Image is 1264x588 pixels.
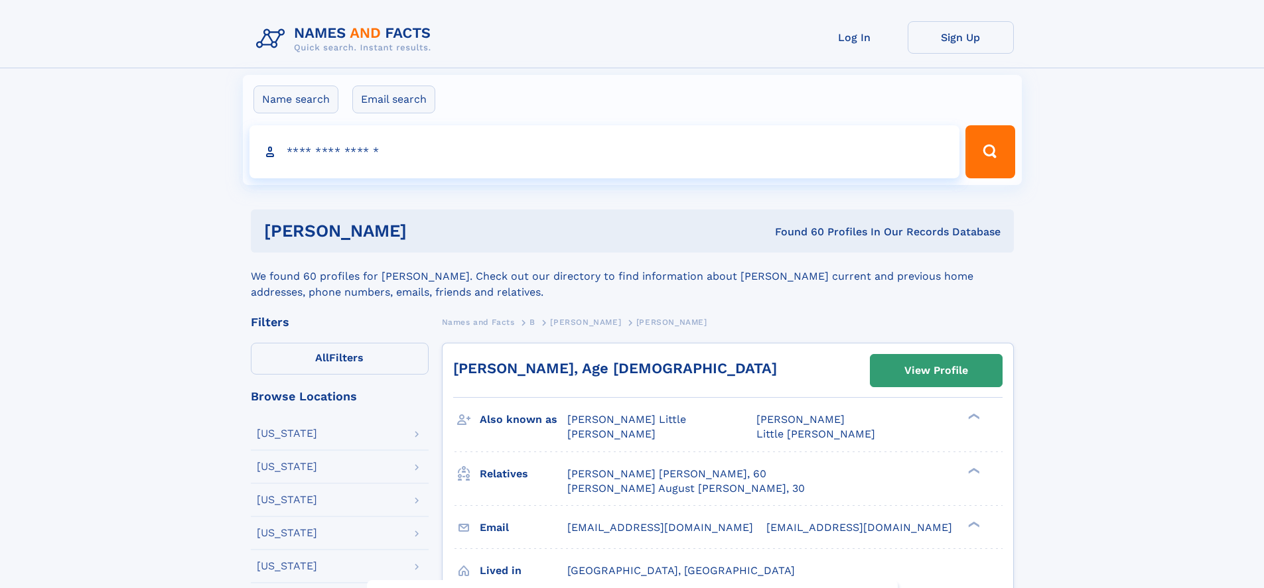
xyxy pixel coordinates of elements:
[257,528,317,538] div: [US_STATE]
[965,520,981,528] div: ❯
[480,516,567,539] h3: Email
[802,21,908,54] a: Log In
[253,86,338,113] label: Name search
[965,466,981,475] div: ❯
[251,21,442,57] img: Logo Names and Facts
[315,351,329,364] span: All
[871,355,1002,386] a: View Profile
[567,467,766,481] a: [PERSON_NAME] [PERSON_NAME], 60
[352,86,435,113] label: Email search
[567,413,686,426] span: [PERSON_NAME] Little
[529,314,535,330] a: B
[904,355,968,386] div: View Profile
[251,343,429,375] label: Filters
[591,225,1001,239] div: Found 60 Profiles In Our Records Database
[567,481,805,496] a: [PERSON_NAME] August [PERSON_NAME], 30
[453,360,777,377] a: [PERSON_NAME], Age [DEMOGRAPHIC_DATA]
[636,318,707,327] span: [PERSON_NAME]
[264,223,591,239] h1: [PERSON_NAME]
[442,314,515,330] a: Names and Facts
[756,413,845,426] span: [PERSON_NAME]
[550,314,621,330] a: [PERSON_NAME]
[529,318,535,327] span: B
[257,428,317,439] div: [US_STATE]
[251,390,429,402] div: Browse Locations
[965,125,1015,178] button: Search Button
[567,521,753,534] span: [EMAIL_ADDRESS][DOMAIN_NAME]
[567,428,656,440] span: [PERSON_NAME]
[480,463,567,485] h3: Relatives
[257,461,317,472] div: [US_STATE]
[249,125,960,178] input: search input
[908,21,1014,54] a: Sign Up
[965,412,981,421] div: ❯
[257,561,317,571] div: [US_STATE]
[567,564,795,577] span: [GEOGRAPHIC_DATA], [GEOGRAPHIC_DATA]
[550,318,621,327] span: [PERSON_NAME]
[480,408,567,431] h3: Also known as
[251,253,1014,300] div: We found 60 profiles for [PERSON_NAME]. Check out our directory to find information about [PERSON...
[251,316,429,328] div: Filters
[480,559,567,582] h3: Lived in
[766,521,952,534] span: [EMAIL_ADDRESS][DOMAIN_NAME]
[756,428,875,440] span: Little [PERSON_NAME]
[257,495,317,505] div: [US_STATE]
